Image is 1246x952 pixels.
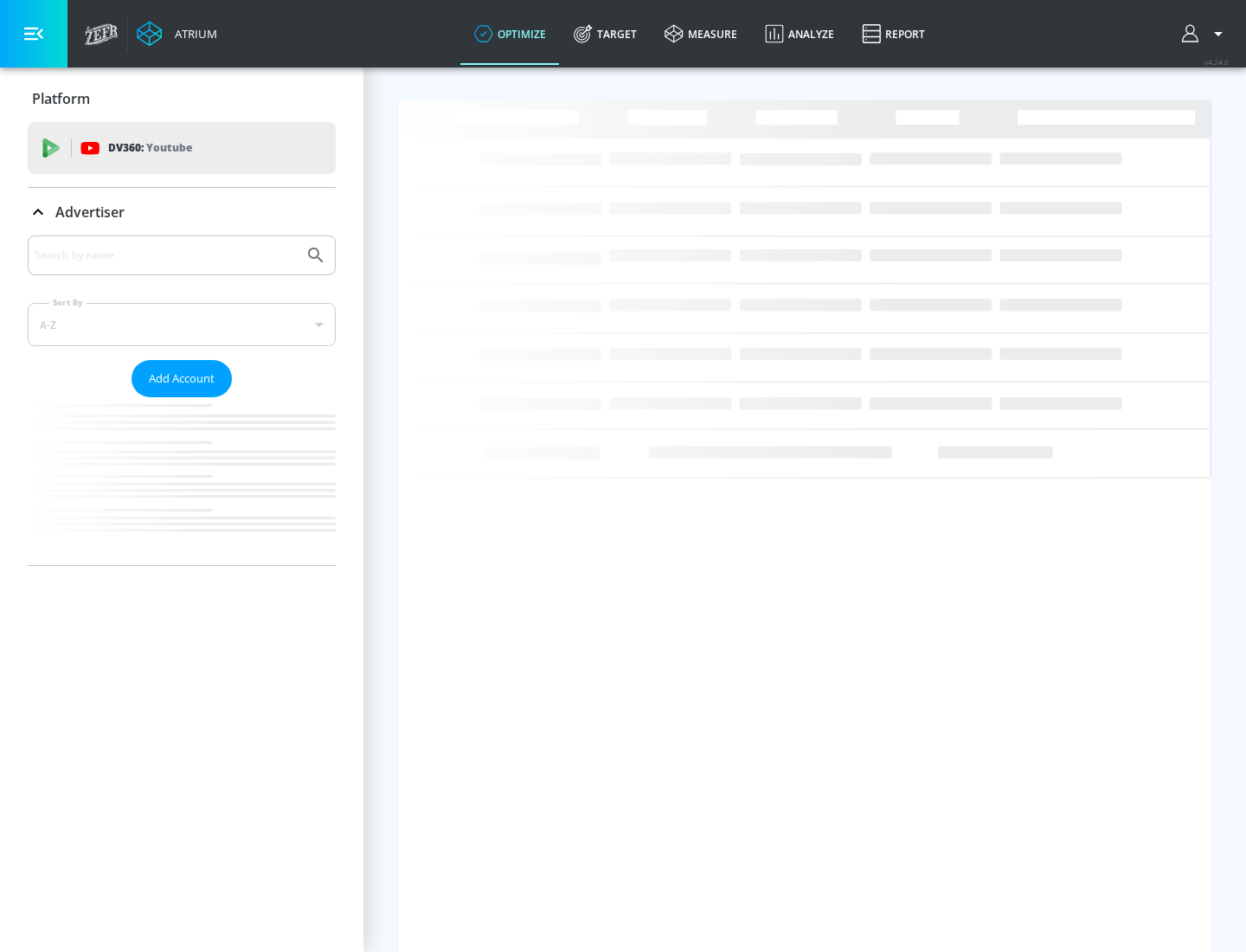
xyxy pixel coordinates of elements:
[108,138,192,158] p: DV360:
[1204,57,1229,67] span: v 4.24.0
[55,203,125,222] p: Advertiser
[35,244,297,267] input: Search by name
[28,397,336,565] nav: list of Advertiser
[848,3,939,65] a: Report
[146,138,192,157] p: Youtube
[460,3,560,65] a: optimize
[28,74,336,123] div: Platform
[28,122,336,174] div: DV360: Youtube
[32,89,90,108] p: Platform
[132,360,232,397] button: Add Account
[168,26,217,42] div: Atrium
[560,3,651,65] a: Target
[28,235,336,565] div: Advertiser
[751,3,848,65] a: Analyze
[28,188,336,236] div: Advertiser
[651,3,751,65] a: measure
[137,21,217,47] a: Atrium
[49,297,87,308] label: Sort By
[28,303,336,346] div: A-Z
[149,369,215,389] span: Add Account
